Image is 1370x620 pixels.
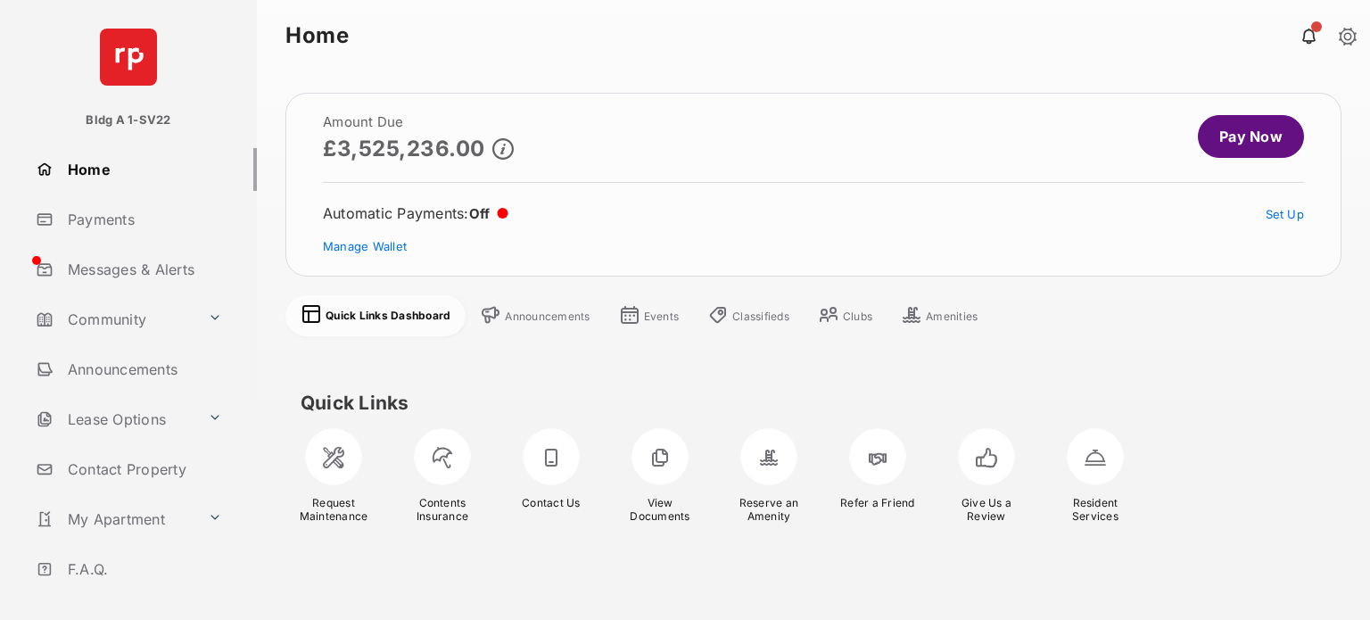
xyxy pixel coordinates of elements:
strong: Quick Links [301,392,409,414]
p: £3,525,236.00 [323,136,485,161]
a: Payments [29,198,257,241]
strong: Home [285,25,349,46]
a: Resident Services [1044,421,1146,530]
a: Amenities [901,304,978,329]
span: Off [469,205,491,222]
div: Contents Insurance [399,496,486,523]
div: Quick Links Dashboard [326,309,450,323]
div: Events [644,310,680,324]
a: F.A.Q. [29,548,257,591]
div: View Documents [616,496,704,523]
a: Set Up [1266,207,1305,221]
div: Amenities [926,310,978,324]
a: Reserve an Amenity [718,421,820,530]
div: Automatic Payments : [323,204,508,222]
a: Contents Insurance [392,421,493,530]
p: Bldg A 1-SV22 [86,112,170,129]
div: Announcements [505,310,590,324]
a: Refer a Friend [827,421,928,517]
div: Resident Services [1052,496,1139,523]
div: Clubs [843,310,872,324]
div: Contact Us [508,496,595,509]
a: Manage Wallet [323,239,407,253]
div: Refer a Friend [834,496,921,509]
img: svg+xml;base64,PHN2ZyB4bWxucz0iaHR0cDovL3d3dy53My5vcmcvMjAwMC9zdmciIHdpZHRoPSI2NCIgaGVpZ2h0PSI2NC... [100,29,157,86]
a: Announcements [480,304,590,329]
a: Messages & Alerts [29,248,257,291]
div: Classifieds [732,310,789,324]
a: Request Maintenance [283,421,384,530]
div: Reserve an Amenity [725,496,813,523]
a: Lease Options [29,398,201,441]
h2: Amount Due [323,115,514,129]
a: Clubs [818,304,872,329]
a: Quick Links Dashboard [301,303,450,328]
a: Contact Property [29,448,257,491]
a: Contact Us [500,421,602,517]
div: Give Us a Review [943,496,1030,523]
a: Classifieds [707,304,789,329]
a: View Documents [609,421,711,530]
div: Request Maintenance [290,496,377,523]
a: Community [29,298,201,341]
a: My Apartment [29,498,201,541]
a: Home [29,148,257,191]
a: Announcements [29,348,257,391]
a: Give Us a Review [936,421,1037,530]
a: Events [619,304,680,329]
